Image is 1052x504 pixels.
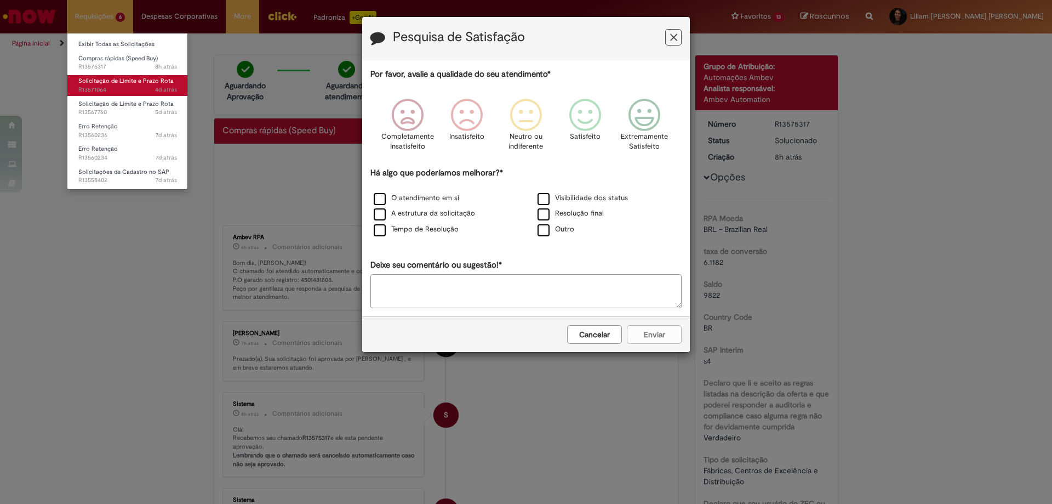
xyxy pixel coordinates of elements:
span: R13560234 [78,154,177,162]
span: 4d atrás [155,86,177,94]
label: Tempo de Resolução [374,224,459,235]
label: O atendimento em si [374,193,459,203]
label: Deixe seu comentário ou sugestão!* [370,259,502,271]
span: R13571064 [78,86,177,94]
span: Solicitação de Limite e Prazo Rota [78,77,174,85]
p: Satisfeito [570,132,601,142]
p: Completamente Insatisfeito [381,132,434,152]
label: Outro [538,224,574,235]
p: Neutro ou indiferente [506,132,546,152]
time: 25/09/2025 16:20:46 [155,108,177,116]
div: Extremamente Satisfeito [616,90,672,166]
span: 7d atrás [156,131,177,139]
span: 7d atrás [156,176,177,184]
span: R13560236 [78,131,177,140]
span: Erro Retenção [78,122,118,131]
span: 5d atrás [155,108,177,116]
a: Aberto R13560234 : Erro Retenção [67,143,188,163]
div: Insatisfeito [439,90,495,166]
a: Exibir Todas as Solicitações [67,38,188,50]
span: R13558402 [78,176,177,185]
label: Pesquisa de Satisfação [393,30,525,44]
ul: Requisições [67,33,188,190]
a: Aberto R13560236 : Erro Retenção [67,121,188,141]
span: Solicitação de Limite e Prazo Rota [78,100,174,108]
label: Visibilidade dos status [538,193,628,203]
a: Aberto R13567760 : Solicitação de Limite e Prazo Rota [67,98,188,118]
div: Completamente Insatisfeito [379,90,435,166]
label: A estrutura da solicitação [374,208,475,219]
div: Satisfeito [557,90,613,166]
p: Insatisfeito [449,132,484,142]
time: 23/09/2025 16:25:35 [156,131,177,139]
span: 8h atrás [155,63,177,71]
span: 7d atrás [156,154,177,162]
time: 29/09/2025 09:28:45 [155,63,177,71]
span: Erro Retenção [78,145,118,153]
time: 23/09/2025 16:24:49 [156,154,177,162]
span: Solicitações de Cadastro no SAP [78,168,169,176]
time: 26/09/2025 15:08:04 [155,86,177,94]
label: Por favor, avalie a qualidade do seu atendimento* [370,69,551,80]
a: Aberto R13558402 : Solicitações de Cadastro no SAP [67,166,188,186]
button: Cancelar [567,325,622,344]
p: Extremamente Satisfeito [621,132,668,152]
span: R13567760 [78,108,177,117]
span: R13575317 [78,63,177,71]
label: Resolução final [538,208,604,219]
span: Compras rápidas (Speed Buy) [78,54,158,63]
a: Aberto R13571064 : Solicitação de Limite e Prazo Rota [67,75,188,95]
div: Há algo que poderíamos melhorar?* [370,167,682,238]
time: 23/09/2025 11:04:25 [156,176,177,184]
a: Aberto R13575317 : Compras rápidas (Speed Buy) [67,53,188,73]
div: Neutro ou indiferente [498,90,554,166]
